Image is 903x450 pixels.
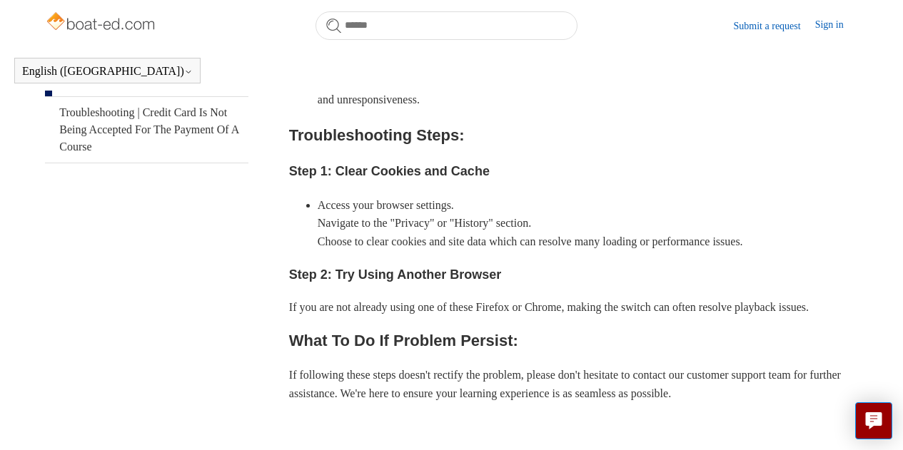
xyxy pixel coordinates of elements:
[815,17,858,34] a: Sign in
[289,366,858,402] p: If following these steps doesn't rectify the problem, please don't hesitate to contact our custom...
[289,123,858,148] h2: Troubleshooting Steps:
[855,402,892,439] button: Live chat
[289,265,858,285] h3: Step 2: Try Using Another Browser
[289,328,858,353] h2: What To Do If Problem Persist:
[45,9,158,37] img: Boat-Ed Help Center home page
[318,196,858,251] li: Access your browser settings. Navigate to the "Privacy" or "History" section. Choose to clear coo...
[316,11,577,40] input: Search
[22,65,193,78] button: English ([GEOGRAPHIC_DATA])
[289,298,858,317] p: If you are not already using one of these Firefox or Chrome, making the switch can often resolve ...
[45,97,248,163] a: Troubleshooting | Credit Card Is Not Being Accepted For The Payment Of A Course
[289,161,858,182] h3: Step 1: Clear Cookies and Cache
[734,19,815,34] a: Submit a request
